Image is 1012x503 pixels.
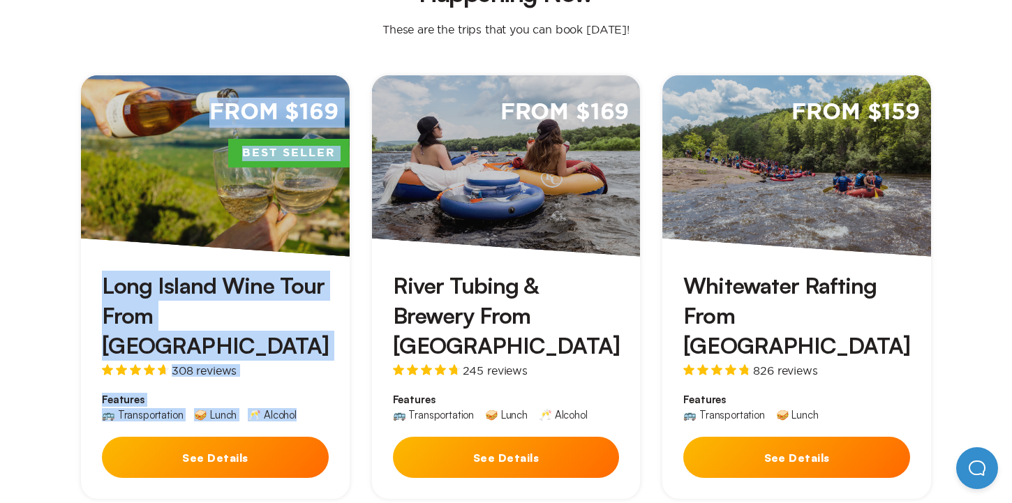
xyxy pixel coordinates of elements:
h3: River Tubing & Brewery From [GEOGRAPHIC_DATA] [393,271,620,361]
span: 826 reviews [753,365,817,376]
span: Features [683,393,910,407]
span: Features [393,393,620,407]
h3: Whitewater Rafting From [GEOGRAPHIC_DATA] [683,271,910,361]
div: 🥂 Alcohol [539,410,588,420]
iframe: Help Scout Beacon - Open [956,447,998,489]
span: From $159 [791,98,920,128]
div: 🚌 Transportation [393,410,474,420]
div: 🚌 Transportation [102,410,183,420]
div: 🥪 Lunch [776,410,819,420]
a: From $169Best SellerLong Island Wine Tour From [GEOGRAPHIC_DATA]308 reviewsFeatures🚌 Transportati... [81,75,350,500]
button: See Details [683,437,910,478]
span: From $169 [209,98,338,128]
span: Best Seller [228,139,350,168]
div: 🥂 Alcohol [248,410,297,420]
p: These are the trips that you can book [DATE]! [369,22,643,36]
div: 🥪 Lunch [485,410,528,420]
h3: Long Island Wine Tour From [GEOGRAPHIC_DATA] [102,271,329,361]
div: 🚌 Transportation [683,410,764,420]
button: See Details [393,437,620,478]
div: 🥪 Lunch [194,410,237,420]
button: See Details [102,437,329,478]
span: Features [102,393,329,407]
span: From $169 [500,98,630,128]
span: 245 reviews [463,365,528,376]
a: From $159Whitewater Rafting From [GEOGRAPHIC_DATA]826 reviewsFeatures🚌 Transportation🥪 LunchSee D... [662,75,931,500]
span: 308 reviews [172,365,237,376]
a: From $169River Tubing & Brewery From [GEOGRAPHIC_DATA]245 reviewsFeatures🚌 Transportation🥪 Lunch🥂... [372,75,641,500]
